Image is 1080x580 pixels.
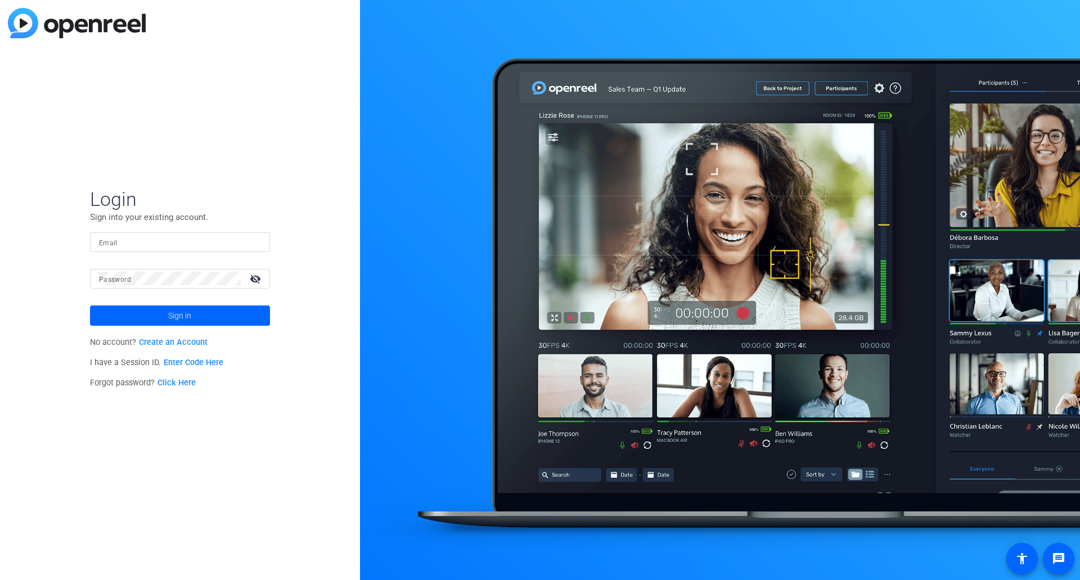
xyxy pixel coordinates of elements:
[139,338,208,347] a: Create an Account
[90,305,270,326] button: Sign in
[99,276,131,284] mat-label: Password
[168,302,191,330] span: Sign in
[8,8,146,38] img: blue-gradient.svg
[90,187,270,211] span: Login
[1015,552,1029,565] mat-icon: accessibility
[90,378,196,388] span: Forgot password?
[99,239,118,247] mat-label: Email
[157,378,196,388] a: Click Here
[99,235,261,249] input: Enter Email Address
[243,271,270,287] mat-icon: visibility_off
[90,358,223,367] span: I have a Session ID.
[164,358,223,367] a: Enter Code Here
[90,338,208,347] span: No account?
[90,211,270,223] p: Sign into your existing account.
[1052,552,1065,565] mat-icon: message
